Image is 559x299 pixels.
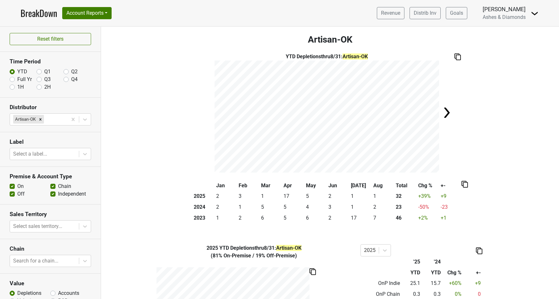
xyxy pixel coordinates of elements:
[237,191,259,202] td: 3
[21,6,57,20] a: BreakDown
[215,191,237,202] td: 2
[44,83,51,91] label: 2H
[10,211,91,218] h3: Sales Territory
[58,289,79,297] label: Accounts
[439,213,462,223] td: +1
[259,180,282,191] th: Mar
[463,267,482,278] th: +-
[327,191,349,202] td: 2
[71,76,78,83] label: Q4
[10,246,91,252] h3: Chain
[327,202,349,213] td: 3
[192,191,215,202] th: 2025
[207,245,219,251] span: 2025
[440,106,453,119] img: Arrow right
[276,245,301,251] span: Artisan-OK
[402,256,422,267] th: '25
[282,191,304,202] td: 17
[259,191,282,202] td: 1
[462,181,468,188] img: Copy to clipboard
[62,7,112,19] button: Account Reports
[215,180,237,191] th: Jan
[282,202,304,213] td: 5
[152,244,356,252] div: YTD Depletions thru 8/31 :
[442,267,463,278] th: Chg %
[417,191,439,202] td: +39 %
[304,191,327,202] td: 5
[58,182,71,190] label: Chain
[13,115,37,123] div: Artisan-OK
[192,213,215,223] th: 2023
[282,213,304,223] td: 5
[439,202,462,213] td: -23
[417,213,439,223] td: +2 %
[417,202,439,213] td: -50 %
[259,213,282,223] td: 6
[10,58,91,65] h3: Time Period
[394,191,417,202] th: 32
[446,7,467,19] a: Goals
[531,10,538,17] img: Dropdown Menu
[17,182,24,190] label: On
[215,213,237,223] td: 1
[101,34,559,45] h3: Artisan-OK
[304,213,327,223] td: 6
[454,53,461,60] img: Copy to clipboard
[37,115,44,123] div: Remove Artisan-OK
[349,202,372,213] td: 1
[71,68,78,76] label: Q2
[237,180,259,191] th: Feb
[58,190,86,198] label: Independent
[439,191,462,202] td: +9
[417,180,439,191] th: Chg %
[237,202,259,213] td: 1
[422,278,442,289] td: 15.7
[215,53,439,61] div: YTD Depletions thru 8/31 :
[10,104,91,111] h3: Distributor
[10,33,91,45] button: Reset filters
[17,68,27,76] label: YTD
[17,289,41,297] label: Depletions
[10,139,91,145] h3: Label
[349,191,372,202] td: 1
[360,278,402,289] td: OnP Indie
[282,180,304,191] th: Apr
[394,180,417,191] th: Total
[304,202,327,213] td: 4
[483,5,526,13] div: [PERSON_NAME]
[372,213,394,223] td: 7
[10,280,91,287] h3: Value
[349,213,372,223] td: 17
[463,278,482,289] td: +9
[372,191,394,202] td: 1
[17,190,25,198] label: Off
[10,173,91,180] h3: Premise & Account Type
[215,202,237,213] td: 2
[372,180,394,191] th: Aug
[410,7,441,19] a: Distrib Inv
[349,180,372,191] th: [DATE]
[476,247,482,254] img: Copy to clipboard
[259,202,282,213] td: 5
[309,268,316,275] img: Copy to clipboard
[44,68,51,76] label: Q1
[377,7,404,19] a: Revenue
[17,83,24,91] label: 1H
[402,267,422,278] th: YTD
[394,202,417,213] th: 23
[402,278,422,289] td: 25.1
[152,252,356,260] div: ( 81% On-Premise / 19% Off-Premise )
[422,256,442,267] th: '24
[439,180,462,191] th: +-
[327,180,349,191] th: Jun
[237,213,259,223] td: 2
[442,278,463,289] td: +60 %
[44,76,51,83] label: Q3
[17,76,32,83] label: Full Yr
[343,53,368,60] span: Artisan-OK
[372,202,394,213] td: 2
[304,180,327,191] th: May
[327,213,349,223] td: 2
[394,213,417,223] th: 46
[483,14,526,20] span: Ashes & Diamonds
